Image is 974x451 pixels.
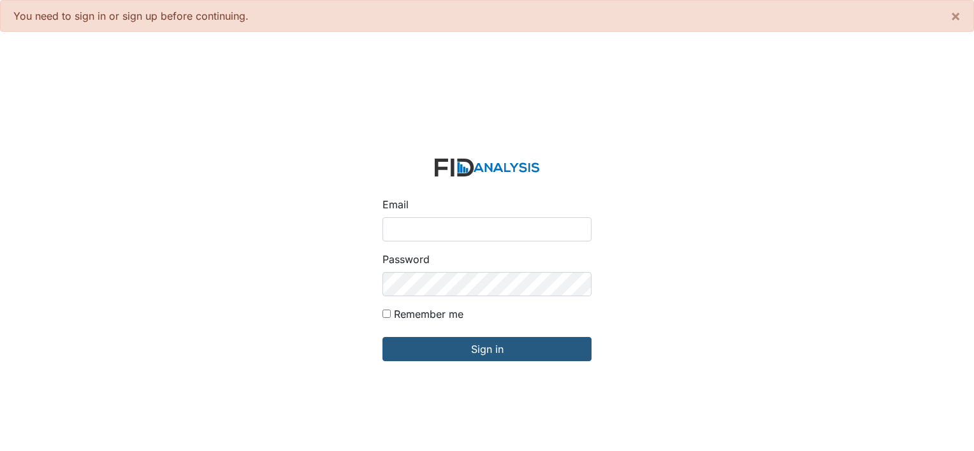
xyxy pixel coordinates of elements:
label: Remember me [394,306,463,322]
input: Sign in [382,337,592,361]
label: Email [382,197,409,212]
img: logo-2fc8c6e3336f68795322cb6e9a2b9007179b544421de10c17bdaae8622450297.svg [435,159,539,177]
button: × [938,1,973,31]
span: × [950,6,961,25]
label: Password [382,252,430,267]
